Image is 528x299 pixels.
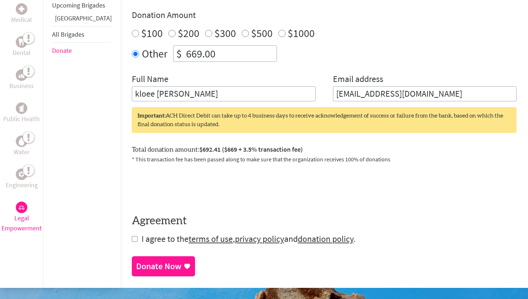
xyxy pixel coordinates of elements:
label: $300 [214,26,236,40]
div: Business [16,69,27,81]
span: $692.41 ($669 + 3.5% transaction fee) [199,145,303,153]
a: All Brigades [52,30,84,38]
p: Dental [13,48,31,58]
p: Public Health [3,114,40,124]
input: Enter Full Name [132,86,316,101]
a: MedicalMedical [11,3,32,25]
a: donation policy [298,233,353,244]
p: Medical [11,15,32,25]
a: privacy policy [235,233,284,244]
a: terms of use [189,233,233,244]
div: Legal Empowerment [16,202,27,213]
h4: Agreement [132,215,517,227]
label: $500 [251,26,273,40]
input: Enter Amount [185,46,277,61]
p: Business [9,81,34,91]
label: Email address [333,73,383,86]
div: ACH Direct Debit can take up to 4 business days to receive acknowledgement of success or failure ... [132,107,517,133]
label: Full Name [132,73,168,86]
p: Legal Empowerment [1,213,42,233]
img: Water [19,137,24,146]
a: DentalDental [13,36,31,58]
label: $100 [141,26,163,40]
div: $ [173,46,185,61]
a: WaterWater [14,135,29,157]
a: Public HealthPublic Health [3,102,40,124]
strong: Important: [138,113,166,119]
div: Donate Now [136,261,181,272]
a: [GEOGRAPHIC_DATA] [55,14,112,22]
h4: Donation Amount [132,9,517,21]
a: BusinessBusiness [9,69,34,91]
img: Medical [19,6,24,12]
img: Engineering [19,171,24,177]
label: $1000 [288,26,315,40]
div: Medical [16,3,27,15]
div: Dental [16,36,27,48]
a: Donate [52,46,72,55]
div: Engineering [16,169,27,180]
input: Your Email [333,86,517,101]
img: Business [19,72,24,78]
img: Public Health [19,105,24,112]
li: All Brigades [52,26,112,43]
img: Legal Empowerment [19,205,24,210]
p: Engineering [6,180,38,190]
label: Total donation amount: [132,144,303,155]
a: Upcoming Brigades [52,1,105,9]
a: Legal EmpowermentLegal Empowerment [1,202,42,233]
p: Water [14,147,29,157]
li: Greece [52,13,112,26]
a: EngineeringEngineering [6,169,38,190]
p: * This transaction fee has been passed along to make sure that the organization receives 100% of ... [132,155,517,164]
a: Donate Now [132,256,195,276]
label: $200 [178,26,199,40]
div: Public Health [16,102,27,114]
img: Dental [19,39,24,46]
label: Other [142,45,167,62]
li: Donate [52,43,112,59]
div: Water [16,135,27,147]
span: I agree to the , and . [142,233,356,244]
iframe: reCAPTCHA [132,172,241,200]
